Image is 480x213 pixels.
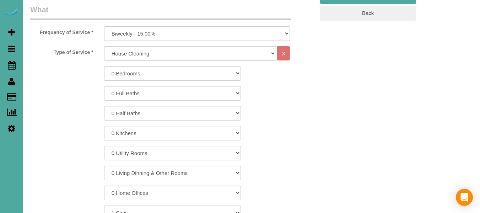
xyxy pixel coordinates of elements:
a: Back [320,6,416,21]
div: Open Intercom Messenger [456,189,473,206]
label: Type of Service * [25,46,99,56]
legend: What [30,4,291,20]
label: Frequency of Service * [25,26,99,36]
img: Automaid Logo [4,7,18,17]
